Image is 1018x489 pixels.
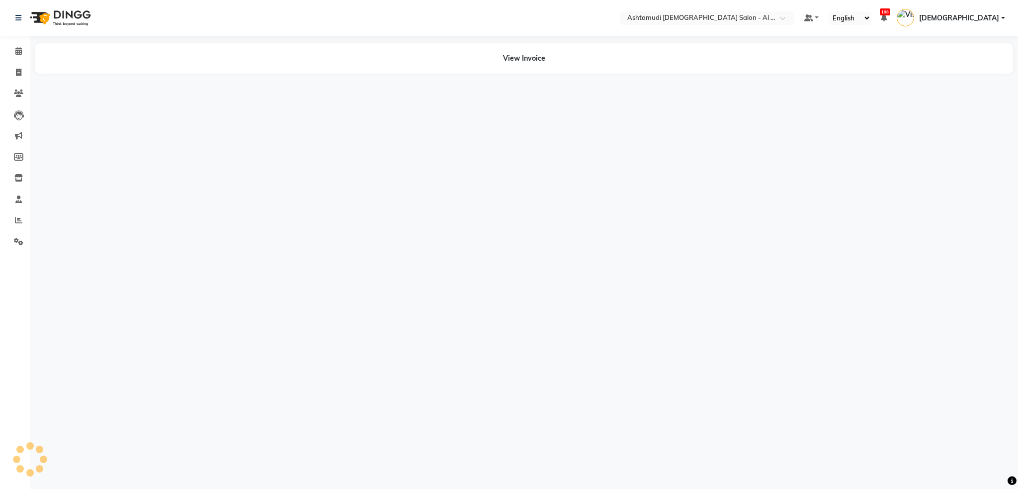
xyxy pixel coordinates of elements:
[897,9,914,26] img: Vishnu
[881,13,887,22] a: 108
[35,43,1013,74] div: View Invoice
[880,8,890,15] span: 108
[25,4,93,32] img: logo
[919,13,999,23] span: [DEMOGRAPHIC_DATA]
